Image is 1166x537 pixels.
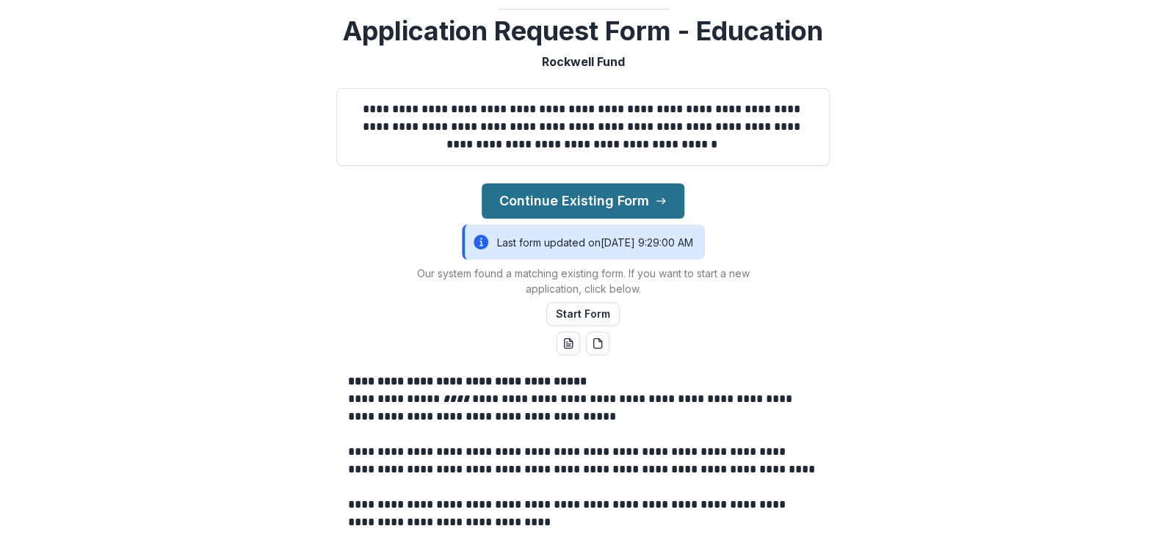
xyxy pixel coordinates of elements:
button: Continue Existing Form [482,183,684,219]
button: Start Form [546,302,620,326]
p: Rockwell Fund [542,53,625,70]
div: Last form updated on [DATE] 9:29:00 AM [462,224,705,260]
button: word-download [557,332,580,355]
h2: Application Request Form - Education [343,15,823,47]
p: Our system found a matching existing form. If you want to start a new application, click below. [399,266,767,296]
button: pdf-download [586,332,609,355]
